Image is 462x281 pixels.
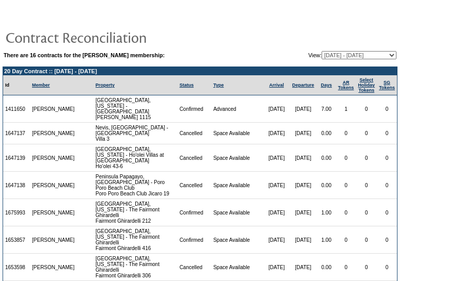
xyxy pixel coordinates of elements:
[93,172,178,199] td: Peninsula Papagayo, [GEOGRAPHIC_DATA] - Poro Poro Beach Club Poro Poro Beach Club Jicaro 19
[317,123,336,144] td: 0.00
[377,95,397,123] td: 0
[178,254,212,281] td: Cancelled
[30,172,77,199] td: [PERSON_NAME]
[269,82,284,88] a: Arrival
[263,123,289,144] td: [DATE]
[211,254,263,281] td: Space Available
[3,123,30,144] td: 1647137
[377,172,397,199] td: 0
[290,226,317,254] td: [DATE]
[93,123,178,144] td: Nevis, [GEOGRAPHIC_DATA] - [GEOGRAPHIC_DATA] Villa 3
[290,144,317,172] td: [DATE]
[4,52,165,58] b: There are 16 contracts for the [PERSON_NAME] membership:
[178,199,212,226] td: Confirmed
[30,123,77,144] td: [PERSON_NAME]
[178,172,212,199] td: Cancelled
[263,199,289,226] td: [DATE]
[317,226,336,254] td: 1.00
[30,199,77,226] td: [PERSON_NAME]
[377,123,397,144] td: 0
[377,199,397,226] td: 0
[95,82,115,88] a: Property
[263,144,289,172] td: [DATE]
[263,226,289,254] td: [DATE]
[379,80,395,90] a: SGTokens
[321,82,332,88] a: Days
[3,95,30,123] td: 1411650
[93,226,178,254] td: [GEOGRAPHIC_DATA], [US_STATE] - The Fairmont Ghirardelli Fairmont Ghirardelli 416
[3,67,397,75] td: 20 Day Contract :: [DATE] - [DATE]
[290,95,317,123] td: [DATE]
[356,123,377,144] td: 0
[180,82,194,88] a: Status
[263,95,289,123] td: [DATE]
[178,123,212,144] td: Cancelled
[93,95,178,123] td: [GEOGRAPHIC_DATA], [US_STATE] - [GEOGRAPHIC_DATA] [PERSON_NAME] 1115
[93,144,178,172] td: [GEOGRAPHIC_DATA], [US_STATE] - Ho'olei Villas at [GEOGRAPHIC_DATA] Ho'olei 43-6
[3,172,30,199] td: 1647138
[211,172,263,199] td: Space Available
[336,123,356,144] td: 0
[258,51,396,59] td: View:
[356,144,377,172] td: 0
[356,226,377,254] td: 0
[178,144,212,172] td: Cancelled
[3,254,30,281] td: 1653598
[263,172,289,199] td: [DATE]
[317,144,336,172] td: 0.00
[93,254,178,281] td: [GEOGRAPHIC_DATA], [US_STATE] - The Fairmont Ghirardelli Fairmont Ghirardelli 306
[377,226,397,254] td: 0
[358,77,375,93] a: Select HolidayTokens
[211,226,263,254] td: Space Available
[290,123,317,144] td: [DATE]
[336,254,356,281] td: 0
[30,144,77,172] td: [PERSON_NAME]
[356,254,377,281] td: 0
[3,75,30,95] td: Id
[211,144,263,172] td: Space Available
[336,172,356,199] td: 0
[317,199,336,226] td: 1.00
[3,226,30,254] td: 1653857
[30,95,77,123] td: [PERSON_NAME]
[336,226,356,254] td: 0
[3,199,30,226] td: 1675993
[93,199,178,226] td: [GEOGRAPHIC_DATA], [US_STATE] - The Fairmont Ghirardelli Fairmont Ghirardelli 212
[211,199,263,226] td: Space Available
[356,199,377,226] td: 0
[338,80,354,90] a: ARTokens
[30,226,77,254] td: [PERSON_NAME]
[317,254,336,281] td: 0.00
[178,226,212,254] td: Confirmed
[336,199,356,226] td: 0
[290,172,317,199] td: [DATE]
[356,172,377,199] td: 0
[290,199,317,226] td: [DATE]
[211,123,263,144] td: Space Available
[290,254,317,281] td: [DATE]
[356,95,377,123] td: 0
[5,27,212,47] img: pgTtlContractReconciliation.gif
[377,254,397,281] td: 0
[336,144,356,172] td: 0
[336,95,356,123] td: 1
[32,82,50,88] a: Member
[292,82,314,88] a: Departure
[317,172,336,199] td: 0.00
[213,82,224,88] a: Type
[178,95,212,123] td: Confirmed
[211,95,263,123] td: Advanced
[263,254,289,281] td: [DATE]
[3,144,30,172] td: 1647139
[317,95,336,123] td: 7.00
[30,254,77,281] td: [PERSON_NAME]
[377,144,397,172] td: 0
